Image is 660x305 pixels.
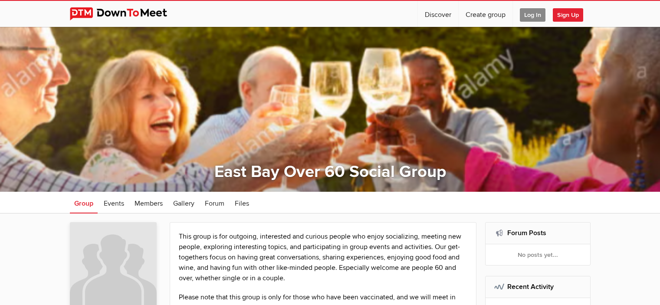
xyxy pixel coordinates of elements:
[513,1,552,27] a: Log In
[235,199,249,208] span: Files
[459,1,512,27] a: Create group
[70,7,181,20] img: DownToMeet
[200,192,229,213] a: Forum
[169,192,199,213] a: Gallery
[520,8,545,22] span: Log In
[173,199,194,208] span: Gallery
[205,199,224,208] span: Forum
[494,276,581,297] h2: Recent Activity
[74,199,93,208] span: Group
[230,192,253,213] a: Files
[553,1,590,27] a: Sign Up
[418,1,458,27] a: Discover
[104,199,124,208] span: Events
[99,192,128,213] a: Events
[553,8,583,22] span: Sign Up
[135,199,163,208] span: Members
[179,231,468,283] p: This group is for outgoing, interested and curious people who enjoy socializing, meeting new peop...
[130,192,167,213] a: Members
[70,192,98,213] a: Group
[486,244,590,265] div: No posts yet...
[507,229,546,237] a: Forum Posts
